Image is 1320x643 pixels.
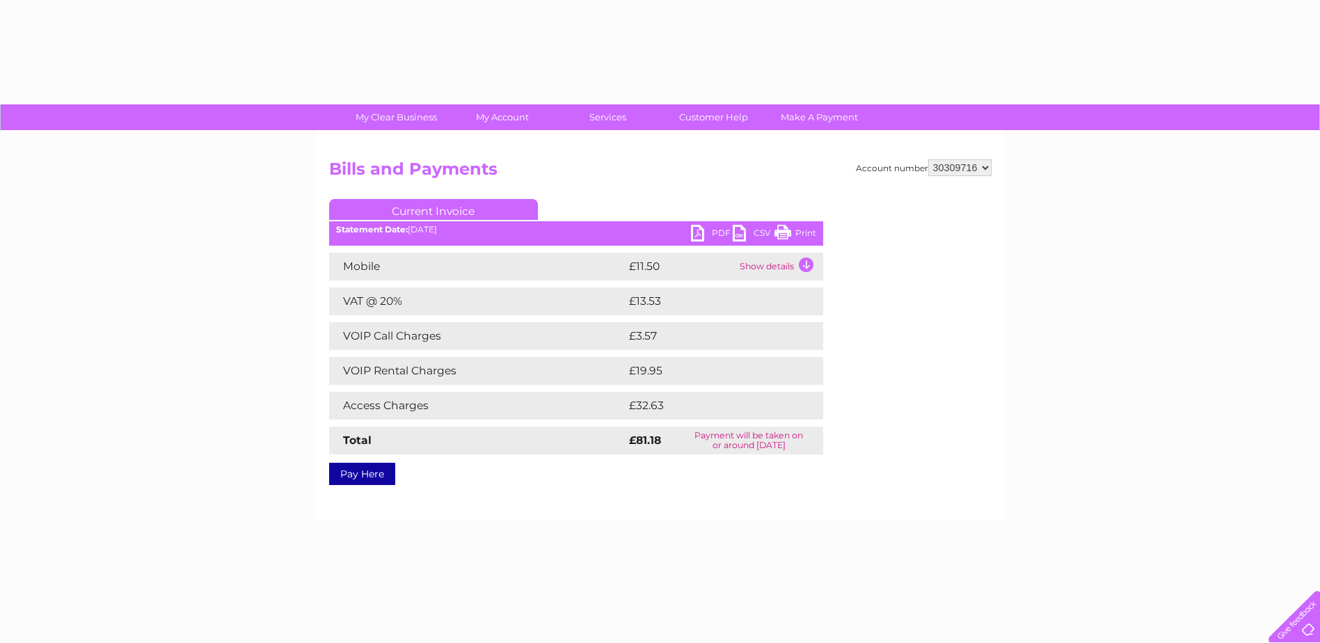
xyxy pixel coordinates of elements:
[656,104,771,130] a: Customer Help
[329,392,626,420] td: Access Charges
[339,104,454,130] a: My Clear Business
[329,253,626,280] td: Mobile
[329,199,538,220] a: Current Invoice
[856,159,992,176] div: Account number
[626,253,736,280] td: £11.50
[329,463,395,485] a: Pay Here
[626,287,793,315] td: £13.53
[336,224,408,235] b: Statement Date:
[626,322,790,350] td: £3.57
[550,104,665,130] a: Services
[329,225,823,235] div: [DATE]
[329,357,626,385] td: VOIP Rental Charges
[329,322,626,350] td: VOIP Call Charges
[343,434,372,447] strong: Total
[329,159,992,186] h2: Bills and Payments
[736,253,823,280] td: Show details
[329,287,626,315] td: VAT @ 20%
[691,225,733,245] a: PDF
[626,357,794,385] td: £19.95
[774,225,816,245] a: Print
[629,434,661,447] strong: £81.18
[626,392,795,420] td: £32.63
[445,104,559,130] a: My Account
[675,427,822,454] td: Payment will be taken on or around [DATE]
[733,225,774,245] a: CSV
[762,104,877,130] a: Make A Payment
